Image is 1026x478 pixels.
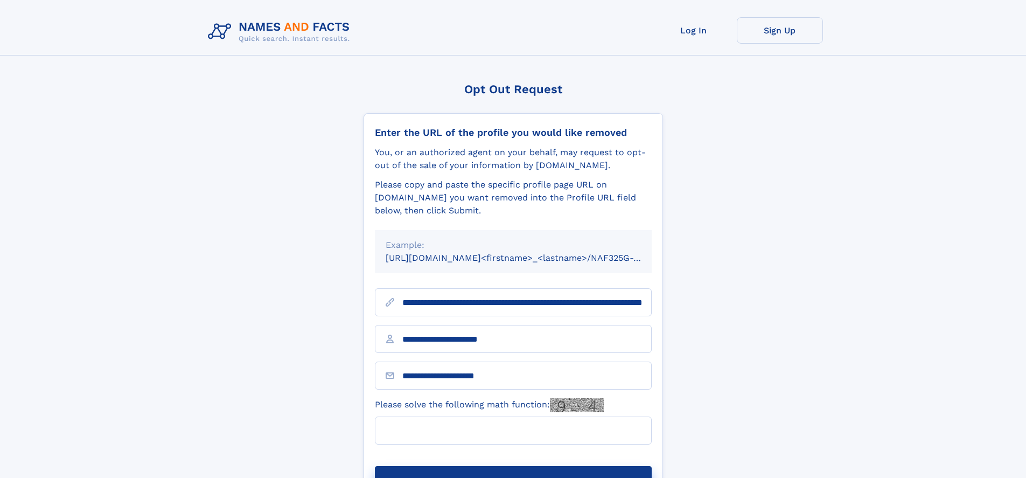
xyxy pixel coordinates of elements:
img: Logo Names and Facts [204,17,359,46]
div: You, or an authorized agent on your behalf, may request to opt-out of the sale of your informatio... [375,146,652,172]
label: Please solve the following math function: [375,398,604,412]
div: Please copy and paste the specific profile page URL on [DOMAIN_NAME] you want removed into the Pr... [375,178,652,217]
small: [URL][DOMAIN_NAME]<firstname>_<lastname>/NAF325G-xxxxxxxx [386,253,672,263]
a: Log In [651,17,737,44]
a: Sign Up [737,17,823,44]
div: Example: [386,239,641,252]
div: Opt Out Request [364,82,663,96]
div: Enter the URL of the profile you would like removed [375,127,652,138]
